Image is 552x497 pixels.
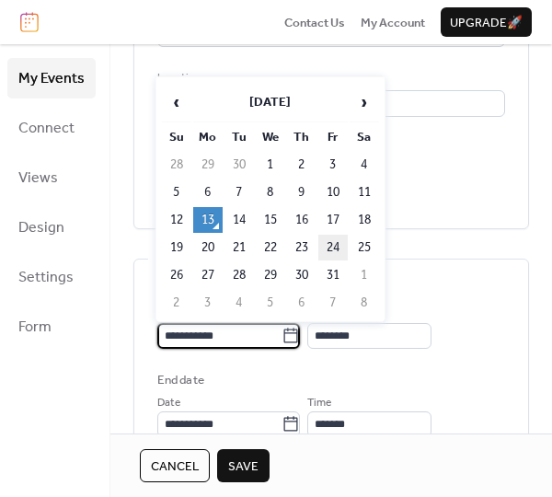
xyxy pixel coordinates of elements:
[140,449,210,482] button: Cancel
[162,290,191,316] td: 2
[18,263,74,293] span: Settings
[162,235,191,260] td: 19
[157,371,204,389] div: End date
[318,290,348,316] td: 7
[162,179,191,205] td: 5
[350,262,379,288] td: 1
[7,58,96,98] a: My Events
[256,262,285,288] td: 29
[256,124,285,150] th: We
[307,394,331,412] span: Time
[351,84,378,121] span: ›
[18,313,52,342] span: Form
[224,152,254,178] td: 30
[162,124,191,150] th: Su
[193,152,223,178] td: 29
[287,124,316,150] th: Th
[193,235,223,260] td: 20
[318,207,348,233] td: 17
[256,207,285,233] td: 15
[256,290,285,316] td: 5
[157,69,501,87] div: Location
[450,14,523,32] span: Upgrade 🚀
[193,262,223,288] td: 27
[284,13,345,31] a: Contact Us
[318,179,348,205] td: 10
[162,207,191,233] td: 12
[361,13,425,31] a: My Account
[20,12,39,32] img: logo
[228,457,259,476] span: Save
[7,108,96,148] a: Connect
[350,152,379,178] td: 4
[284,14,345,32] span: Contact Us
[162,152,191,178] td: 28
[18,214,64,243] span: Design
[18,114,75,144] span: Connect
[318,152,348,178] td: 3
[256,235,285,260] td: 22
[287,179,316,205] td: 9
[193,207,223,233] td: 13
[224,179,254,205] td: 7
[157,394,180,412] span: Date
[7,257,96,297] a: Settings
[350,235,379,260] td: 25
[361,14,425,32] span: My Account
[256,152,285,178] td: 1
[151,457,199,476] span: Cancel
[256,179,285,205] td: 8
[287,207,316,233] td: 16
[18,164,58,193] span: Views
[224,290,254,316] td: 4
[287,235,316,260] td: 23
[224,124,254,150] th: Tu
[18,64,85,94] span: My Events
[193,179,223,205] td: 6
[217,449,270,482] button: Save
[7,207,96,248] a: Design
[193,124,223,150] th: Mo
[224,262,254,288] td: 28
[163,84,190,121] span: ‹
[193,290,223,316] td: 3
[287,290,316,316] td: 6
[224,235,254,260] td: 21
[441,7,532,37] button: Upgrade🚀
[318,262,348,288] td: 31
[7,306,96,347] a: Form
[318,235,348,260] td: 24
[193,83,348,122] th: [DATE]
[287,152,316,178] td: 2
[350,124,379,150] th: Sa
[350,179,379,205] td: 11
[287,262,316,288] td: 30
[350,290,379,316] td: 8
[224,207,254,233] td: 14
[7,157,96,198] a: Views
[318,124,348,150] th: Fr
[162,262,191,288] td: 26
[350,207,379,233] td: 18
